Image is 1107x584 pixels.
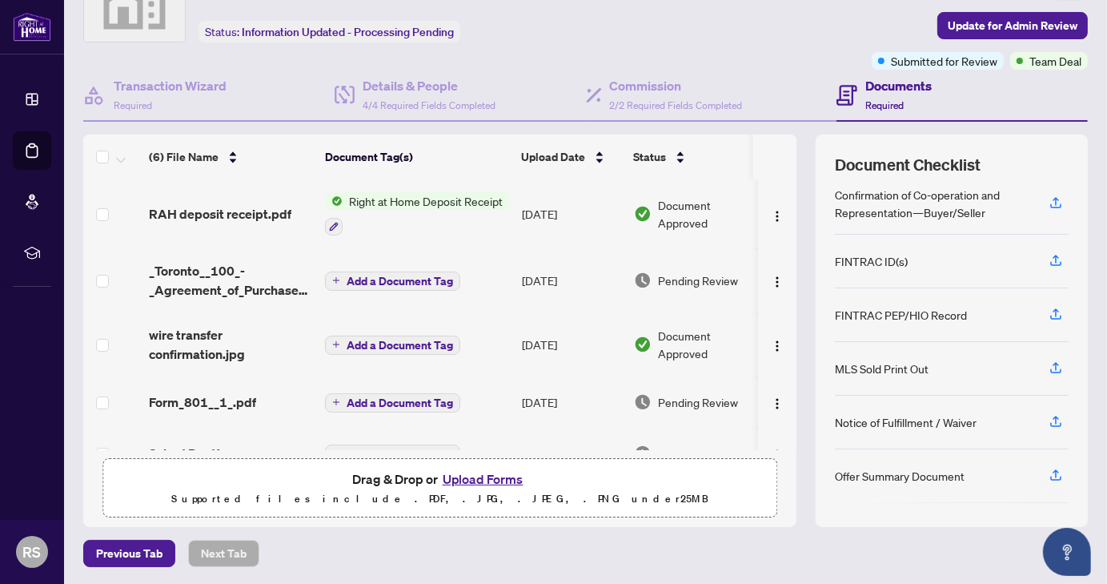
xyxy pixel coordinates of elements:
img: Document Status [634,336,652,353]
span: Upload Date [521,148,585,166]
span: Add a Document Tag [347,397,453,409]
th: Upload Date [515,135,627,179]
button: Add a Document Tag [325,334,460,355]
span: Information Updated - Processing Pending [242,25,454,39]
td: [DATE] [515,377,628,428]
button: Logo [764,201,790,227]
div: Offer Summary Document [835,467,965,485]
h4: Commission [610,76,743,95]
span: Previous Tab [96,541,162,566]
span: Document Checklist [835,154,981,176]
div: Status: [199,21,460,42]
img: Logo [771,210,784,223]
span: Document Approved [658,196,757,232]
img: Status Icon [325,192,343,210]
span: Submitted for Review [891,52,997,70]
button: Add a Document Tag [325,393,460,413]
div: Notice of Fulfillment / Waiver [835,413,977,431]
button: Add a Document Tag [325,272,460,291]
img: Document Status [634,272,652,289]
img: logo [13,12,51,42]
span: Update for Admin Review [948,13,1077,38]
span: _Toronto__100_-_Agreement_of_Purchase_and_Sale_-_Residential__3___2_ 1.pdf [149,261,312,300]
span: Drag & Drop orUpload FormsSupported files include .PDF, .JPG, .JPEG, .PNG under25MB [103,459,776,518]
img: Logo [771,449,784,461]
td: [DATE] [515,179,628,248]
span: RS [23,541,42,563]
span: Drag & Drop or [352,469,528,489]
button: Add a Document Tag [325,445,460,464]
td: [DATE] [515,248,628,312]
button: Logo [764,441,790,466]
button: Next Tab [188,540,259,567]
button: Logo [764,268,790,293]
span: Pending Review [658,393,738,411]
span: 4/4 Required Fields Completed [363,99,495,111]
img: Logo [771,276,784,288]
div: MLS Sold Print Out [835,360,929,377]
button: Add a Document Tag [325,336,460,355]
td: [DATE] [515,428,628,479]
span: RAH deposit receipt.pdf [149,204,291,224]
h4: Documents [865,76,932,95]
button: Open asap [1043,528,1091,576]
td: [DATE] [515,312,628,377]
span: plus [332,449,340,457]
span: Required [114,99,152,111]
button: Upload Forms [438,469,528,489]
div: FINTRAC PEP/HIO Record [835,306,967,324]
span: plus [332,398,340,406]
span: wire transfer confirmation.jpg [149,325,312,364]
th: Status [627,135,763,179]
h4: Details & People [363,76,495,95]
img: Document Status [634,205,652,223]
th: Document Tag(s) [319,135,515,179]
span: Right at Home Deposit Receipt [343,192,509,210]
span: (6) File Name [149,148,219,166]
button: Add a Document Tag [325,270,460,291]
button: Logo [764,332,790,357]
img: Logo [771,397,784,410]
span: plus [332,276,340,284]
span: Form_801__1_.pdf [149,393,256,412]
button: Status IconRight at Home Deposit Receipt [325,192,509,236]
button: Add a Document Tag [325,443,460,464]
img: Logo [771,340,784,352]
h4: Transaction Wizard [114,76,227,95]
span: Add a Document Tag [347,449,453,460]
th: (6) File Name [142,135,319,179]
p: Supported files include .PDF, .JPG, .JPEG, .PNG under 25 MB [113,489,767,509]
span: Pending Review [658,272,738,289]
div: Confirmation of Co-operation and Representation—Buyer/Seller [835,186,1030,221]
button: Previous Tab [83,540,175,567]
span: Sched B.pdf [149,444,219,463]
span: plus [332,340,340,348]
span: Add a Document Tag [347,340,453,351]
span: Document Approved [658,327,757,362]
span: Team Deal [1029,52,1081,70]
button: Logo [764,389,790,415]
span: 2/2 Required Fields Completed [610,99,743,111]
button: Add a Document Tag [325,392,460,413]
button: Update for Admin Review [937,12,1088,39]
span: Status [633,148,666,166]
span: Required [865,99,904,111]
img: Document Status [634,393,652,411]
span: Add a Document Tag [347,276,453,287]
img: Document Status [634,445,652,462]
span: Pending Review [658,445,738,462]
div: FINTRAC ID(s) [835,252,908,270]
